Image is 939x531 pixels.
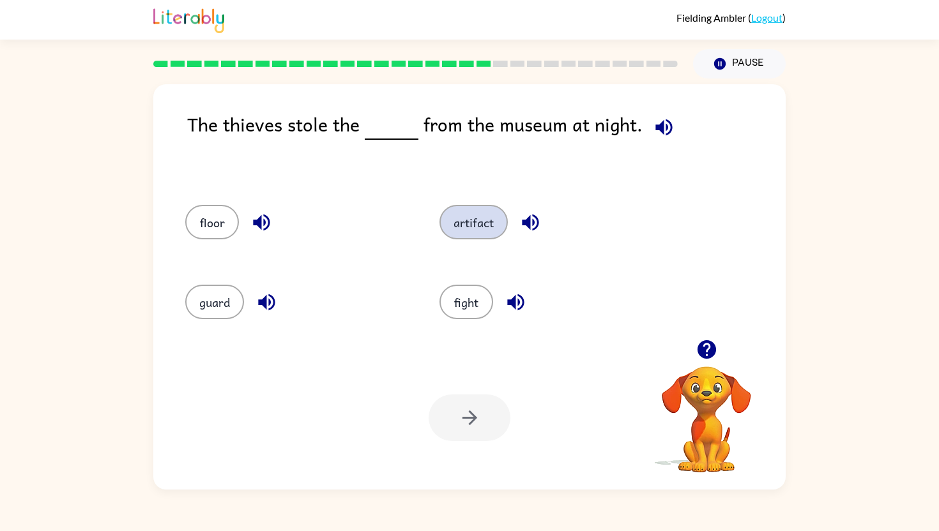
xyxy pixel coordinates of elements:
img: Literably [153,5,224,33]
button: fight [439,285,493,319]
button: guard [185,285,244,319]
div: ( ) [676,11,786,24]
button: artifact [439,205,508,239]
div: The thieves stole the from the museum at night. [187,110,786,179]
button: floor [185,205,239,239]
span: Fielding Ambler [676,11,748,24]
video: Your browser must support playing .mp4 files to use Literably. Please try using another browser. [643,347,770,474]
button: Pause [693,49,786,79]
a: Logout [751,11,782,24]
